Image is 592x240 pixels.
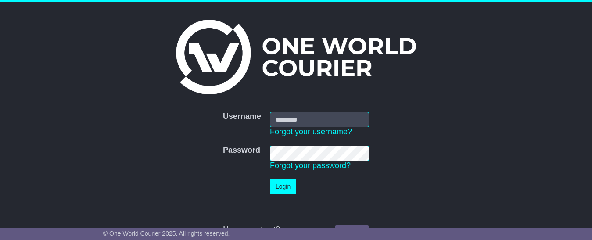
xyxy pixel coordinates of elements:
div: No account yet? [223,225,369,235]
label: Username [223,112,261,122]
span: © One World Courier 2025. All rights reserved. [103,230,230,237]
a: Forgot your password? [270,161,351,170]
a: Forgot your username? [270,127,352,136]
button: Login [270,179,296,194]
label: Password [223,146,260,155]
img: One World [176,20,416,94]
